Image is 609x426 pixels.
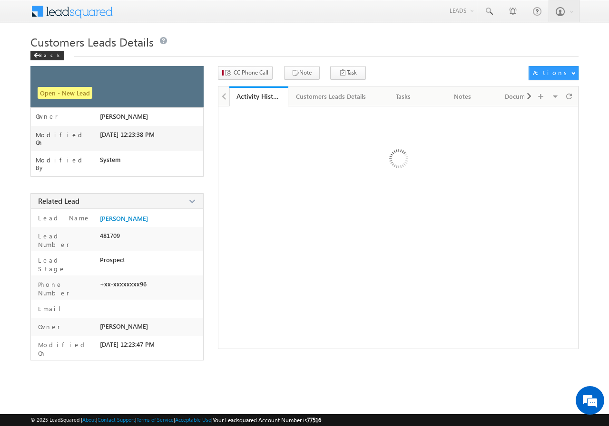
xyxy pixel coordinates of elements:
a: Notes [433,86,492,106]
img: Loading ... [349,111,447,209]
span: Open - New Lead [38,87,92,99]
a: Terms of Service [137,417,174,423]
div: Actions [533,68,570,77]
span: [PERSON_NAME] [100,322,148,330]
span: Your Leadsquared Account Number is [213,417,321,424]
label: Lead Stage [36,256,96,273]
button: Task [330,66,366,80]
a: [PERSON_NAME] [100,215,148,222]
span: [PERSON_NAME] [100,113,148,120]
span: +xx-xxxxxxxx96 [100,280,147,288]
a: Documents [492,86,551,106]
label: Modified On [36,131,100,146]
span: © 2025 LeadSquared | | | | | [30,416,321,425]
span: CC Phone Call [234,68,268,77]
a: Activity History [229,86,288,106]
span: [DATE] 12:23:47 PM [100,341,155,348]
div: Tasks [382,91,425,102]
button: Note [284,66,320,80]
div: Back [30,51,64,60]
div: Documents [500,91,543,102]
label: Owner [36,322,60,331]
button: CC Phone Call [218,66,273,80]
label: Lead Number [36,232,96,249]
a: Tasks [374,86,433,106]
span: [DATE] 12:23:38 PM [100,131,155,138]
a: Customers Leads Details [288,86,374,106]
div: Activity History [236,92,281,101]
span: System [100,156,121,163]
span: 481709 [100,232,120,239]
span: Prospect [100,256,125,264]
span: Customers Leads Details [30,34,154,49]
button: Actions [529,66,579,80]
a: Acceptable Use [175,417,211,423]
span: Related Lead [38,196,79,206]
label: Lead Name [36,214,90,222]
span: 77516 [307,417,321,424]
label: Modified On [36,341,96,358]
label: Modified By [36,156,100,171]
a: About [82,417,96,423]
label: Owner [36,113,58,120]
a: Contact Support [98,417,135,423]
label: Email [36,304,69,313]
label: Phone Number [36,280,96,297]
div: Customers Leads Details [296,91,366,102]
div: Notes [441,91,484,102]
